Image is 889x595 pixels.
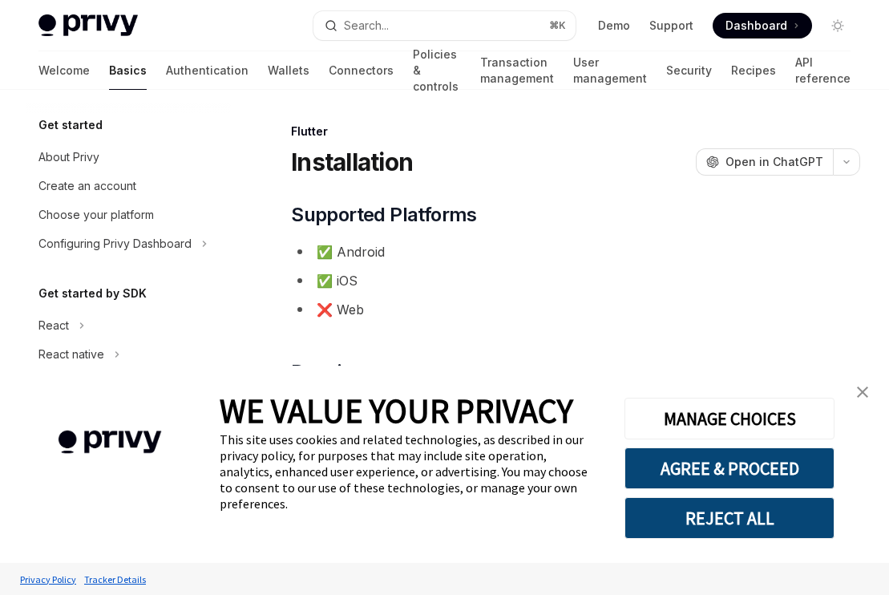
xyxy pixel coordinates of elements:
button: Toggle React section [26,311,231,340]
button: REJECT ALL [624,497,834,539]
li: ✅ Android [291,241,860,263]
h5: Get started by SDK [38,284,147,303]
a: Wallets [268,51,309,90]
img: close banner [857,387,868,398]
div: React native [38,345,104,364]
img: company logo [24,407,196,477]
a: Basics [109,51,147,90]
div: This site uses cookies and related technologies, as described in our privacy policy, for purposes... [220,431,600,512]
span: Requirements [291,359,415,385]
div: React [38,316,69,335]
a: Connectors [329,51,394,90]
a: Support [649,18,693,34]
span: Supported Platforms [291,202,477,228]
a: Security [666,51,712,90]
button: Open in ChatGPT [696,148,833,176]
button: Toggle dark mode [825,13,851,38]
div: Search... [344,16,389,35]
h5: Get started [38,115,103,135]
a: Transaction management [480,51,554,90]
div: Flutter [291,123,860,140]
a: Create an account [26,172,231,200]
img: light logo [38,14,138,37]
h1: Installation [291,148,413,176]
button: Toggle React native section [26,340,231,369]
a: Tracker Details [80,565,150,593]
span: WE VALUE YOUR PRIVACY [220,390,573,431]
a: Welcome [38,51,90,90]
a: Choose your platform [26,200,231,229]
li: ❌ Web [291,298,860,321]
button: Toggle Configuring Privy Dashboard section [26,229,231,258]
div: Configuring Privy Dashboard [38,234,192,253]
span: Dashboard [725,18,787,34]
div: About Privy [38,148,99,167]
button: Open search [313,11,576,40]
a: API reference [795,51,851,90]
a: Privacy Policy [16,565,80,593]
div: Create an account [38,176,136,196]
a: Policies & controls [413,51,461,90]
a: close banner [847,376,879,408]
a: Recipes [731,51,776,90]
a: Demo [598,18,630,34]
button: MANAGE CHOICES [624,398,834,439]
a: Authentication [166,51,249,90]
span: Open in ChatGPT [725,154,823,170]
span: ⌘ K [549,19,566,32]
div: Choose your platform [38,205,154,225]
a: Dashboard [713,13,812,38]
a: User management [573,51,647,90]
button: AGREE & PROCEED [624,447,834,489]
a: About Privy [26,143,231,172]
li: ✅ iOS [291,269,860,292]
